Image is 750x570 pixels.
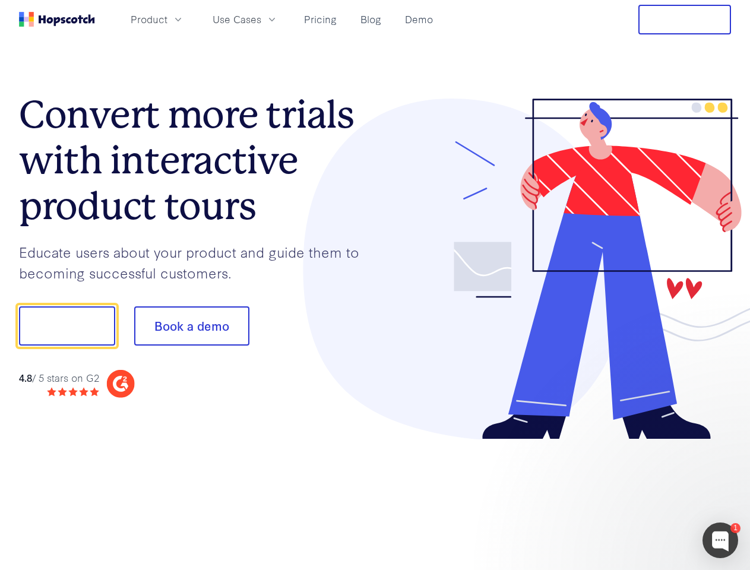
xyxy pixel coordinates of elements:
button: Product [124,9,191,29]
button: Use Cases [205,9,285,29]
button: Free Trial [638,5,731,34]
span: Use Cases [213,12,261,27]
strong: 4.8 [19,370,32,384]
a: Demo [400,9,438,29]
h1: Convert more trials with interactive product tours [19,92,375,229]
div: / 5 stars on G2 [19,370,99,385]
a: Pricing [299,9,341,29]
button: Book a demo [134,306,249,346]
a: Home [19,12,95,27]
div: 1 [730,523,740,533]
p: Educate users about your product and guide them to becoming successful customers. [19,242,375,283]
span: Product [131,12,167,27]
button: Show me! [19,306,115,346]
a: Blog [356,9,386,29]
